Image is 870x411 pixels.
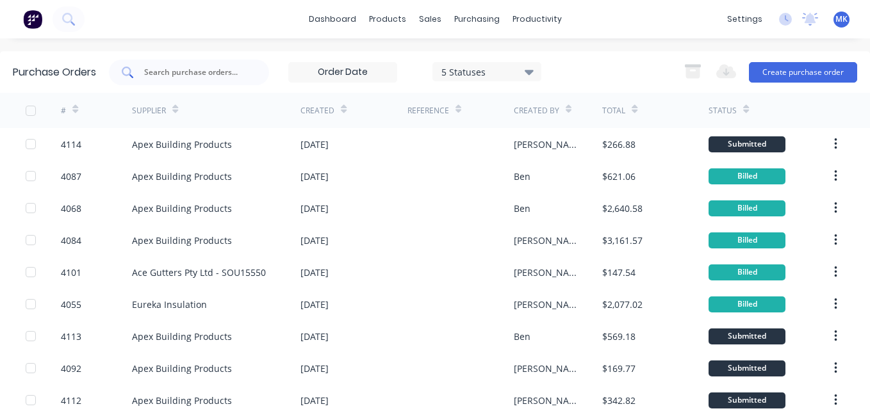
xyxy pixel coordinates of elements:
div: 4101 [61,266,81,279]
a: dashboard [302,10,363,29]
div: 4055 [61,298,81,311]
div: Created [300,105,334,117]
div: 4087 [61,170,81,183]
div: Ben [514,202,530,215]
div: 4114 [61,138,81,151]
div: Ben [514,170,530,183]
div: $569.18 [602,330,636,343]
div: 4068 [61,202,81,215]
div: products [363,10,413,29]
div: [PERSON_NAME] [514,394,577,407]
span: MK [835,13,848,25]
div: settings [721,10,769,29]
div: $2,077.02 [602,298,643,311]
div: Created By [514,105,559,117]
div: Submitted [709,136,785,152]
div: [PERSON_NAME] [514,234,577,247]
div: 4084 [61,234,81,247]
div: 4092 [61,362,81,375]
input: Search purchase orders... [143,66,249,79]
div: Apex Building Products [132,234,232,247]
div: Apex Building Products [132,202,232,215]
div: [PERSON_NAME] [514,138,577,151]
div: Apex Building Products [132,394,232,407]
div: Ben [514,330,530,343]
div: 4112 [61,394,81,407]
div: Billed [709,232,785,248]
div: Apex Building Products [132,170,232,183]
div: Supplier [132,105,166,117]
div: Total [602,105,625,117]
input: Order Date [289,63,397,82]
div: [PERSON_NAME] [514,266,577,279]
div: [DATE] [300,266,329,279]
div: productivity [506,10,568,29]
div: [PERSON_NAME] [514,298,577,311]
div: 4113 [61,330,81,343]
div: sales [413,10,448,29]
div: 5 Statuses [441,65,533,78]
div: $3,161.57 [602,234,643,247]
div: Billed [709,296,785,312]
div: [PERSON_NAME] [514,362,577,375]
div: Reference [407,105,449,117]
div: # [61,105,66,117]
div: Eureka Insulation [132,298,207,311]
div: $342.82 [602,394,636,407]
div: [DATE] [300,234,329,247]
div: [DATE] [300,394,329,407]
div: Billed [709,200,785,216]
div: [DATE] [300,138,329,151]
div: Apex Building Products [132,330,232,343]
div: Ace Gutters Pty Ltd - SOU15550 [132,266,266,279]
img: Factory [23,10,42,29]
div: Apex Building Products [132,138,232,151]
div: Status [709,105,737,117]
div: [DATE] [300,298,329,311]
div: $266.88 [602,138,636,151]
div: [DATE] [300,202,329,215]
div: $2,640.58 [602,202,643,215]
div: Submitted [709,328,785,344]
div: Submitted [709,360,785,376]
div: [DATE] [300,362,329,375]
div: Submitted [709,392,785,408]
div: Purchase Orders [13,65,96,80]
div: [DATE] [300,330,329,343]
div: Billed [709,168,785,184]
div: $147.54 [602,266,636,279]
button: Create purchase order [749,62,857,83]
div: [DATE] [300,170,329,183]
div: purchasing [448,10,506,29]
div: Billed [709,264,785,280]
div: $621.06 [602,170,636,183]
div: $169.77 [602,362,636,375]
div: Apex Building Products [132,362,232,375]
